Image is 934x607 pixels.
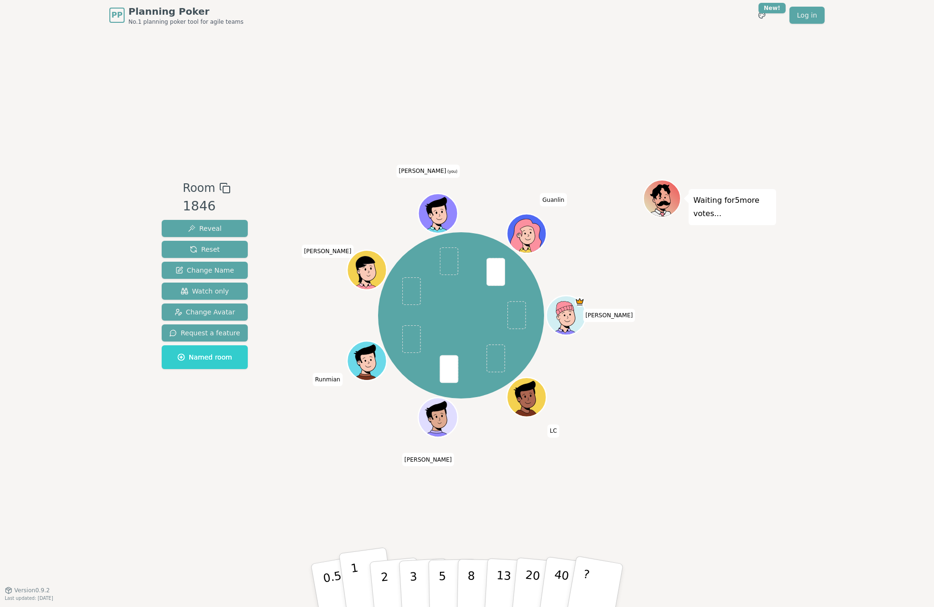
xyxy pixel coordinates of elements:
[162,262,248,279] button: Change Name
[162,241,248,258] button: Reset
[177,352,232,362] span: Named room
[5,596,53,601] span: Last updated: [DATE]
[540,193,567,206] span: Click to change your name
[128,5,243,18] span: Planning Poker
[181,286,229,296] span: Watch only
[5,587,50,594] button: Version0.9.2
[175,307,235,317] span: Change Avatar
[128,18,243,26] span: No.1 planning poker tool for agile teams
[312,373,342,386] span: Click to change your name
[111,9,122,21] span: PP
[109,5,243,26] a: PPPlanning PokerNo.1 planning poker tool for agile teams
[162,283,248,300] button: Watch only
[190,245,220,254] span: Reset
[302,245,354,258] span: Click to change your name
[188,224,222,233] span: Reveal
[169,328,240,338] span: Request a feature
[789,7,825,24] a: Log in
[162,303,248,321] button: Change Avatar
[547,424,559,437] span: Click to change your name
[397,164,460,178] span: Click to change your name
[183,180,215,197] span: Room
[175,266,234,275] span: Change Name
[759,3,786,13] div: New!
[574,297,584,307] span: Alice is the host
[183,197,230,216] div: 1846
[753,7,770,24] button: New!
[419,195,456,232] button: Click to change your avatar
[693,194,771,220] p: Waiting for 5 more votes...
[583,309,635,322] span: Click to change your name
[446,170,457,174] span: (you)
[162,324,248,341] button: Request a feature
[402,453,454,466] span: Click to change your name
[162,345,248,369] button: Named room
[162,220,248,237] button: Reveal
[14,587,50,594] span: Version 0.9.2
